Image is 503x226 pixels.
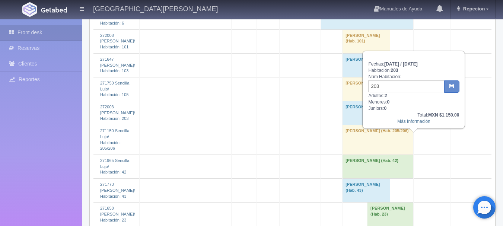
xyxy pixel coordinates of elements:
td: [PERSON_NAME] (Hab. 103) [343,53,413,77]
b: 203 [391,68,398,73]
a: 272003 [PERSON_NAME]/Habitación: 203 [100,105,135,121]
td: [PERSON_NAME] (Hab. 105) [343,77,413,101]
a: 272008 [PERSON_NAME]/Habitación: 101 [100,33,135,49]
a: 271965 Sencilla Lujo/Habitación: 42 [100,158,129,174]
h4: [GEOGRAPHIC_DATA][PERSON_NAME] [93,4,218,13]
a: 271750 Sencilla Lujo/Habitación: 105 [100,81,129,97]
td: [PERSON_NAME] (Hab. 101) [343,29,390,53]
a: 271773 [PERSON_NAME]/Habitación: 43 [100,182,135,198]
td: [PERSON_NAME] (Hab. 43) [343,179,390,203]
a: Más Información [397,119,430,124]
img: Getabed [22,2,37,17]
b: [DATE] / [DATE] [384,61,418,67]
div: Fechas: Habitación: Núm Habitación: Adultos: Menores: Juniors: [363,51,464,128]
td: [PERSON_NAME] (Hab. 203) [343,101,413,125]
a: 271647 [PERSON_NAME]/Habitación: 103 [100,57,135,73]
input: Sin definir [368,80,445,92]
a: 271658 [PERSON_NAME]/Habitación: 23 [100,206,135,222]
img: Getabed [41,7,67,13]
div: Total: [368,112,459,118]
a: 271150 Sencilla Lujo/Habitación: 205/206 [100,128,129,150]
b: MXN $1,150.00 [428,112,459,118]
td: [PERSON_NAME] (Hab. 205/206) [343,125,413,155]
td: [PERSON_NAME] (Hab. 42) [343,155,413,179]
b: 0 [387,99,389,105]
span: Repecion [461,6,485,12]
b: 2 [385,93,387,98]
b: 0 [384,106,386,111]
